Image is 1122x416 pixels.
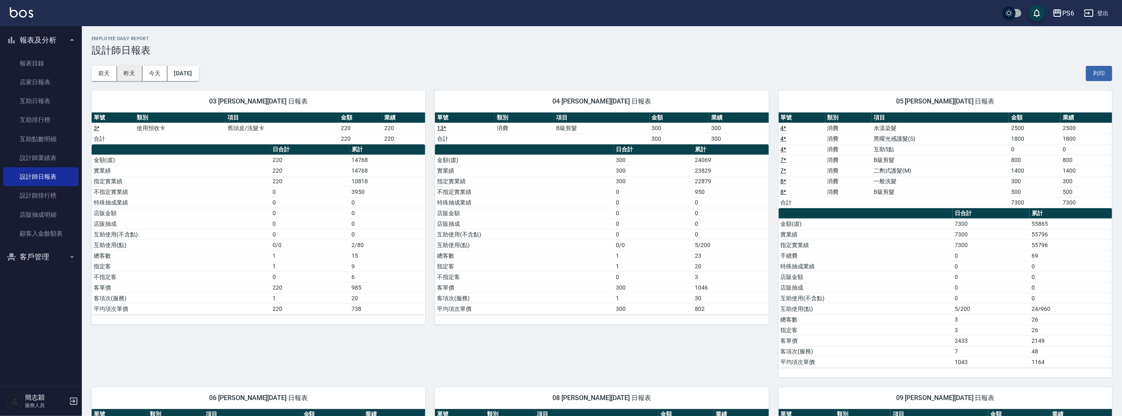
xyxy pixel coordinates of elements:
[693,229,769,240] td: 0
[693,208,769,218] td: 0
[614,144,693,155] th: 日合計
[435,218,614,229] td: 店販抽成
[693,240,769,250] td: 5/200
[435,112,494,123] th: 單號
[953,335,1030,346] td: 2433
[349,218,425,229] td: 0
[270,197,349,208] td: 0
[349,208,425,218] td: 0
[709,133,769,144] td: 300
[339,112,382,123] th: 金額
[435,240,614,250] td: 互助使用(點)
[693,250,769,261] td: 23
[3,92,79,110] a: 互助日報表
[270,165,349,176] td: 220
[349,240,425,250] td: 2/80
[3,167,79,186] a: 設計師日報表
[614,293,693,304] td: 1
[3,205,79,224] a: 店販抽成明細
[554,112,649,123] th: 項目
[779,112,825,123] th: 單號
[779,357,953,367] td: 平均項次單價
[349,165,425,176] td: 14768
[117,66,142,81] button: 昨天
[1009,197,1061,208] td: 7300
[92,240,270,250] td: 互助使用(點)
[101,394,415,402] span: 06 [PERSON_NAME][DATE] 日報表
[779,293,953,304] td: 互助使用(不含點)
[3,54,79,73] a: 報表目錄
[92,165,270,176] td: 實業績
[953,293,1030,304] td: 0
[779,208,1112,368] table: a dense table
[953,250,1030,261] td: 0
[1081,6,1112,21] button: 登出
[693,272,769,282] td: 3
[953,357,1030,367] td: 1043
[7,393,23,409] img: Person
[3,29,79,51] button: 報表及分析
[693,165,769,176] td: 23829
[92,112,425,144] table: a dense table
[3,186,79,205] a: 設計師排行榜
[554,123,649,133] td: B級剪髮
[382,133,425,144] td: 220
[349,197,425,208] td: 0
[1009,123,1061,133] td: 2500
[92,229,270,240] td: 互助使用(不含點)
[693,293,769,304] td: 30
[872,176,1009,187] td: 一般洗髮
[693,282,769,293] td: 1046
[872,123,1009,133] td: 水漾染髮
[825,123,872,133] td: 消費
[135,112,225,123] th: 類別
[3,130,79,148] a: 互助點數明細
[225,112,339,123] th: 項目
[1086,66,1112,81] button: 列印
[1009,144,1061,155] td: 0
[270,176,349,187] td: 220
[693,197,769,208] td: 0
[1061,133,1112,144] td: 1800
[650,123,709,133] td: 300
[779,261,953,272] td: 特殊抽成業績
[872,155,1009,165] td: B級剪髮
[779,304,953,314] td: 互助使用(點)
[270,187,349,197] td: 0
[779,314,953,325] td: 總客數
[270,229,349,240] td: 0
[693,261,769,272] td: 20
[779,197,825,208] td: 合計
[709,112,769,123] th: 業績
[872,133,1009,144] td: 黑曜光感護髮(S)
[1009,133,1061,144] td: 1800
[435,282,614,293] td: 客單價
[92,261,270,272] td: 指定客
[445,394,759,402] span: 08 [PERSON_NAME][DATE] 日報表
[382,112,425,123] th: 業績
[1061,197,1112,208] td: 7300
[435,261,614,272] td: 指定客
[953,325,1030,335] td: 3
[825,112,872,123] th: 類別
[1030,325,1112,335] td: 26
[953,304,1030,314] td: 5/200
[779,335,953,346] td: 客單價
[92,282,270,293] td: 客單價
[693,144,769,155] th: 累計
[789,97,1102,106] span: 05 [PERSON_NAME][DATE] 日報表
[270,218,349,229] td: 0
[270,144,349,155] th: 日合計
[1009,112,1061,123] th: 金額
[92,45,1112,56] h3: 設計師日報表
[953,314,1030,325] td: 3
[1061,123,1112,133] td: 2500
[1030,218,1112,229] td: 55865
[349,293,425,304] td: 20
[953,229,1030,240] td: 7300
[435,304,614,314] td: 平均項次單價
[1030,250,1112,261] td: 69
[25,394,67,402] h5: 簡志穎
[92,112,135,123] th: 單號
[614,250,693,261] td: 1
